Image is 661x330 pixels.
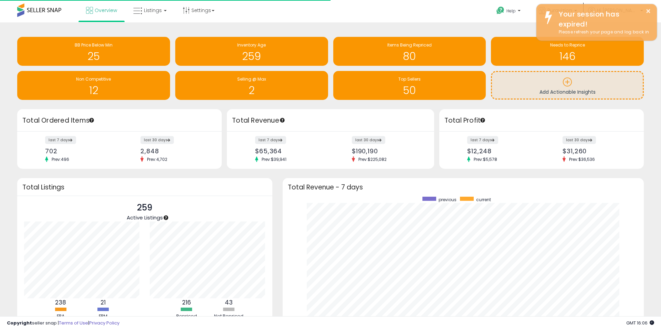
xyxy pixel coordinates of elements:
[140,136,174,144] label: last 30 days
[179,85,325,96] h1: 2
[182,298,191,307] b: 216
[82,313,124,320] div: FBM
[491,37,644,66] a: Needs to Reprice 146
[45,147,114,155] div: 702
[626,320,654,326] span: 2025-08-11 16:06 GMT
[492,72,643,99] a: Add Actionable Insights
[491,1,527,22] a: Help
[539,89,596,95] span: Add Actionable Insights
[144,156,171,162] span: Prev: 4,702
[237,42,266,48] span: Inventory Age
[208,313,250,320] div: Not Repriced
[166,313,207,320] div: Repriced
[333,71,486,100] a: Top Sellers 50
[40,313,81,320] div: FBA
[496,6,505,15] i: Get Help
[255,136,286,144] label: last 7 days
[279,117,285,123] div: Tooltip anchor
[163,215,169,221] div: Tooltip anchor
[76,76,111,82] span: Non Competitive
[22,116,217,125] h3: Total Ordered Items
[550,42,585,48] span: Needs to Reprice
[352,136,385,144] label: last 30 days
[237,76,266,82] span: Selling @ Max
[467,136,498,144] label: last 7 days
[7,320,119,327] div: seller snap | |
[563,147,632,155] div: $31,260
[554,29,652,35] div: Please refresh your page and log back in
[225,298,233,307] b: 43
[7,320,32,326] strong: Copyright
[439,197,457,203] span: previous
[175,71,328,100] a: Selling @ Max 2
[88,117,95,123] div: Tooltip anchor
[646,7,651,16] button: ×
[22,185,267,190] h3: Total Listings
[179,51,325,62] h1: 259
[398,76,421,82] span: Top Sellers
[337,85,483,96] h1: 50
[55,298,66,307] b: 238
[45,136,76,144] label: last 7 days
[467,147,536,155] div: $12,248
[494,51,640,62] h1: 146
[75,42,113,48] span: BB Price Below Min
[89,320,119,326] a: Privacy Policy
[554,9,652,29] div: Your session has expired!
[140,147,210,155] div: 2,848
[101,298,106,307] b: 21
[127,201,163,214] p: 259
[476,197,491,203] span: current
[17,37,170,66] a: BB Price Below Min 25
[337,51,483,62] h1: 80
[144,7,162,14] span: Listings
[21,51,167,62] h1: 25
[21,85,167,96] h1: 12
[444,116,639,125] h3: Total Profit
[95,7,117,14] span: Overview
[288,185,639,190] h3: Total Revenue - 7 days
[48,156,73,162] span: Prev: 496
[480,117,486,123] div: Tooltip anchor
[355,156,390,162] span: Prev: $225,082
[232,116,429,125] h3: Total Revenue
[59,320,88,326] a: Terms of Use
[506,8,516,14] span: Help
[258,156,290,162] span: Prev: $39,941
[352,147,422,155] div: $190,190
[127,214,163,221] span: Active Listings
[255,147,325,155] div: $65,364
[566,156,598,162] span: Prev: $36,536
[17,71,170,100] a: Non Competitive 12
[175,37,328,66] a: Inventory Age 259
[470,156,501,162] span: Prev: $5,578
[387,42,432,48] span: Items Being Repriced
[563,136,596,144] label: last 30 days
[333,37,486,66] a: Items Being Repriced 80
